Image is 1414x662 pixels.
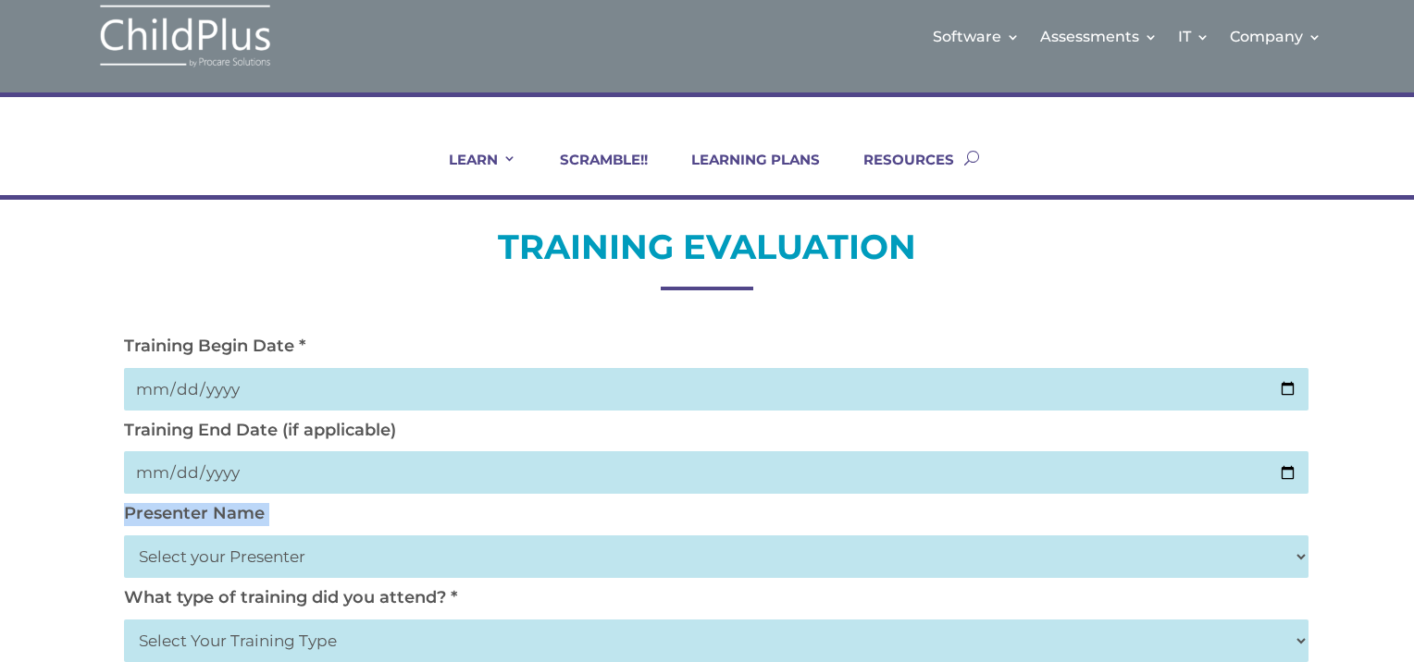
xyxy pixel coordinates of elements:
label: Training End Date (if applicable) [124,420,396,440]
label: Presenter Name [124,503,265,523]
h2: TRAINING EVALUATION [115,225,1299,278]
a: LEARNING PLANS [668,151,820,195]
a: SCRAMBLE!! [537,151,648,195]
label: Training Begin Date * [124,336,305,356]
a: LEARN [426,151,516,195]
a: RESOURCES [840,151,954,195]
label: What type of training did you attend? * [124,587,457,607]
